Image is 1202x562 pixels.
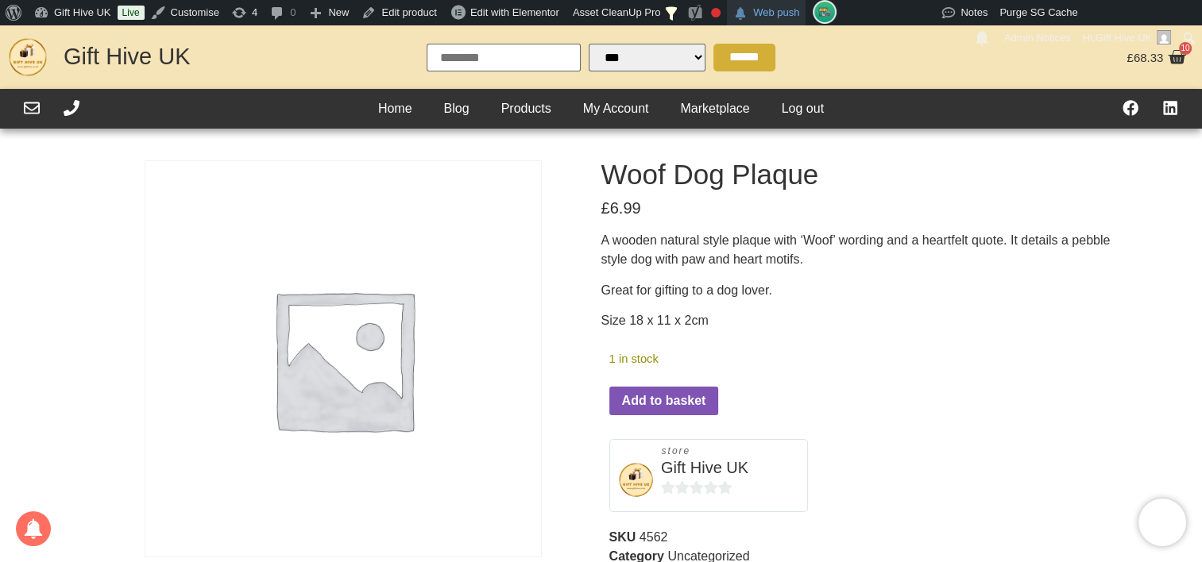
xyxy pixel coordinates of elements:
[601,199,610,217] span: £
[1127,51,1133,64] span: £
[145,161,541,556] img: Awaiting product image
[24,100,40,116] a: Email Us
[8,37,48,77] img: GHUK-Site-Icon-2024-2
[664,97,765,121] a: Marketplace
[711,8,721,17] div: Focus keyphrase not set
[1138,498,1186,546] iframe: Brevo live chat
[567,97,665,121] a: My Account
[362,97,428,121] a: Home
[661,478,737,498] div: No reviews yet!
[1127,51,1163,64] bdi: 68.33
[1162,100,1178,116] a: Find Us On LinkedIn
[64,100,79,116] a: Call Us
[1004,25,1071,51] span: Admin Notices
[662,444,803,458] div: Store
[609,350,927,368] p: 1 in stock
[1077,25,1177,51] a: Hi,
[618,462,654,498] img: GHUK-Site-Icon-2024-2.png
[1123,44,1189,71] a: £68.33 10
[64,100,79,118] div: Call Us
[601,311,1118,330] p: Size 18 x 11 x 2cm
[852,3,941,22] img: Views over 48 hours. Click for more Jetpack Stats.
[609,530,636,544] span: SKU
[485,97,567,121] a: Products
[766,97,840,121] a: Log out
[601,231,1118,269] p: A wooden natural style plaque with ‘Woof’ wording and a heartfelt quote. It details a pebble styl...
[640,530,668,544] span: 4562
[470,6,559,18] span: Edit with Elementor
[601,281,1118,300] p: Great for gifting to a dog lover.
[64,44,191,69] a: Gift Hive UK
[1095,32,1152,44] span: Gift Hive UK
[428,97,485,121] a: Blog
[732,2,748,25] span: 
[601,160,1118,188] h1: Woof Dog Plaque
[362,97,840,121] nav: Header Menu
[118,6,145,20] a: Live
[609,387,719,415] button: Add to basket
[661,458,748,478] a: Gift Hive UK
[1123,100,1138,116] a: Visit our Facebook Page
[601,199,641,217] bdi: 6.99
